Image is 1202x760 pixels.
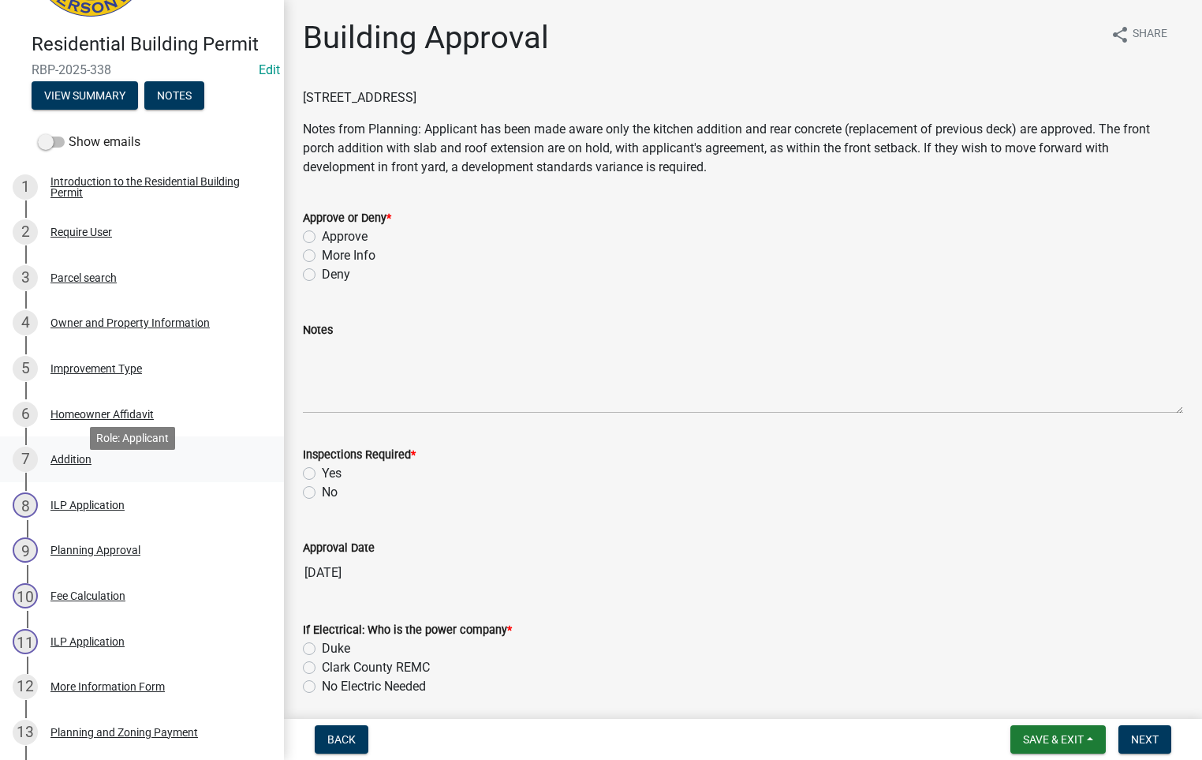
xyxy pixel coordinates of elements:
[13,402,38,427] div: 6
[303,213,391,224] label: Approve or Deny
[50,681,165,692] div: More Information Form
[1131,733,1159,746] span: Next
[1111,25,1129,44] i: share
[315,725,368,754] button: Back
[13,492,38,518] div: 8
[13,583,38,608] div: 10
[13,219,38,245] div: 2
[13,629,38,654] div: 11
[322,483,338,502] label: No
[50,176,259,198] div: Introduction to the Residential Building Permit
[1023,733,1084,746] span: Save & Exit
[50,317,210,328] div: Owner and Property Information
[259,62,280,77] a: Edit
[50,636,125,647] div: ILP Application
[13,310,38,335] div: 4
[303,325,333,336] label: Notes
[50,227,112,238] div: Require User
[13,174,38,200] div: 1
[13,720,38,745] div: 13
[13,447,38,472] div: 7
[259,62,280,77] wm-modal-confirm: Edit Application Number
[1010,725,1106,754] button: Save & Exit
[303,19,549,57] h1: Building Approval
[32,81,138,110] button: View Summary
[50,409,154,420] div: Homeowner Affidavit
[322,265,350,284] label: Deny
[50,454,91,465] div: Addition
[322,658,430,677] label: Clark County REMC
[50,545,140,556] div: Planning Approval
[1118,725,1171,754] button: Next
[90,427,175,450] div: Role: Applicant
[303,450,416,461] label: Inspections Required
[322,227,368,246] label: Approve
[13,674,38,699] div: 12
[13,537,38,563] div: 9
[50,363,142,374] div: Improvement Type
[32,62,252,77] span: RBP-2025-338
[322,246,375,265] label: More Info
[327,733,356,746] span: Back
[1133,25,1167,44] span: Share
[50,727,198,738] div: Planning and Zoning Payment
[322,677,426,696] label: No Electric Needed
[303,88,1183,107] p: [STREET_ADDRESS]
[38,133,140,152] label: Show emails
[32,90,138,103] wm-modal-confirm: Summary
[144,90,204,103] wm-modal-confirm: Notes
[50,500,125,511] div: ILP Application
[1098,19,1180,50] button: shareShare
[322,639,350,658] label: Duke
[303,543,375,554] label: Approval Date
[13,356,38,381] div: 5
[50,590,125,601] div: Fee Calculation
[144,81,204,110] button: Notes
[50,272,117,283] div: Parcel search
[303,120,1183,177] p: Notes from Planning: Applicant has been made aware only the kitchen addition and rear concrete (r...
[303,625,512,636] label: If Electrical: Who is the power company
[32,33,271,56] h4: Residential Building Permit
[322,464,342,483] label: Yes
[13,265,38,290] div: 3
